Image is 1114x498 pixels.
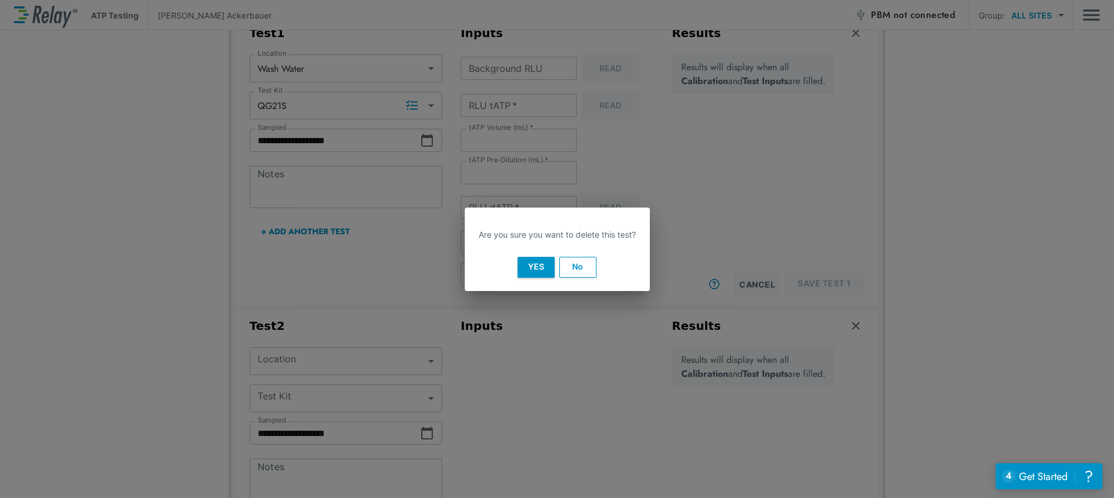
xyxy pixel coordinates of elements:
button: No [559,257,596,278]
button: Yes [518,257,555,278]
iframe: Resource center [996,463,1102,489]
p: Are you sure you want to delete this test? [479,228,636,241]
